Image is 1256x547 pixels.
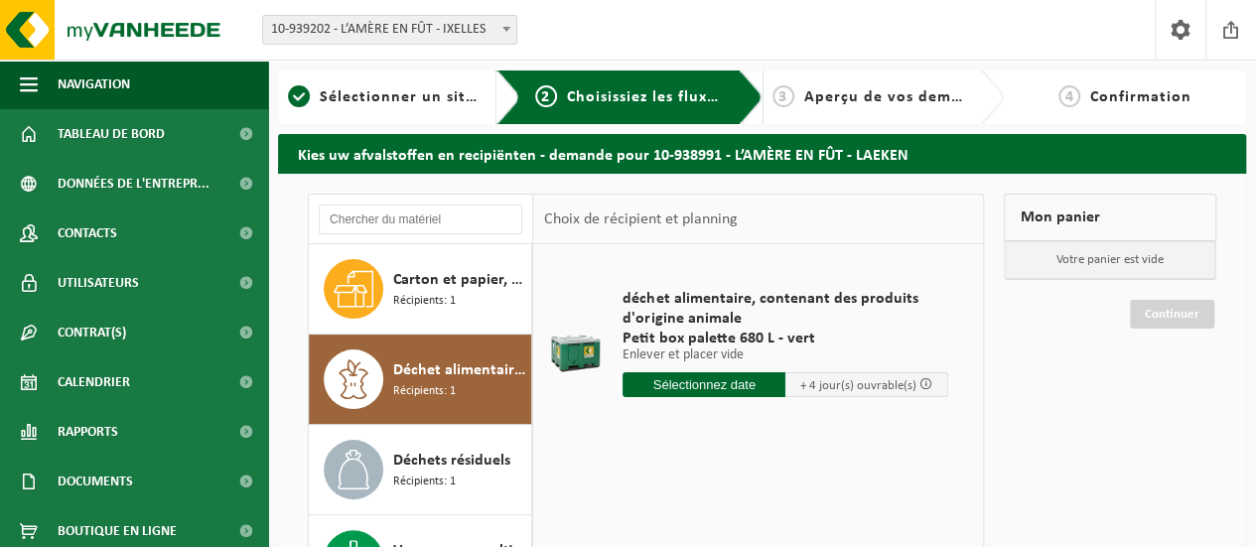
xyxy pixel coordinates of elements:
[623,329,948,348] span: Petit box palette 680 L - vert
[309,425,532,515] button: Déchets résiduels Récipients: 1
[288,85,310,107] span: 1
[1130,300,1214,329] a: Continuer
[320,89,497,105] span: Sélectionner un site ici
[535,85,557,107] span: 2
[263,16,516,44] span: 10-939202 - L’AMÈRE EN FÛT - IXELLES
[309,335,532,425] button: Déchet alimentaire, contenant des produits d'origine animale, emballage mélangé (sans verre), cat...
[278,134,1246,173] h2: Kies uw afvalstoffen en recipiënten - demande pour 10-938991 - L’AMÈRE EN FÛT - LAEKEN
[623,348,948,362] p: Enlever et placer vide
[393,268,526,292] span: Carton et papier, non-conditionné (industriel)
[319,205,522,234] input: Chercher du matériel
[262,15,517,45] span: 10-939202 - L’AMÈRE EN FÛT - IXELLES
[1058,85,1080,107] span: 4
[58,159,209,208] span: Données de l'entrepr...
[58,208,117,258] span: Contacts
[58,60,130,109] span: Navigation
[393,358,526,382] span: Déchet alimentaire, contenant des produits d'origine animale, emballage mélangé (sans verre), cat 3
[1005,241,1215,279] p: Votre panier est vide
[58,357,130,407] span: Calendrier
[58,308,126,357] span: Contrat(s)
[309,244,532,335] button: Carton et papier, non-conditionné (industriel) Récipients: 1
[58,109,165,159] span: Tableau de bord
[623,289,948,329] span: déchet alimentaire, contenant des produits d'origine animale
[58,258,139,308] span: Utilisateurs
[393,382,456,401] span: Récipients: 1
[393,449,510,473] span: Déchets résiduels
[393,473,456,491] span: Récipients: 1
[58,407,118,457] span: Rapports
[1004,194,1216,241] div: Mon panier
[804,89,996,105] span: Aperçu de vos demandes
[533,195,747,244] div: Choix de récipient et planning
[393,292,456,311] span: Récipients: 1
[623,372,785,397] input: Sélectionnez date
[800,379,916,392] span: + 4 jour(s) ouvrable(s)
[772,85,794,107] span: 3
[288,85,481,109] a: 1Sélectionner un site ici
[1090,89,1191,105] span: Confirmation
[567,89,898,105] span: Choisissiez les flux de déchets et récipients
[58,457,133,506] span: Documents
